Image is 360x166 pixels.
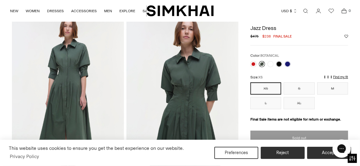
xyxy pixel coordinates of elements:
span: XS [258,75,263,79]
a: Open search modal [300,5,312,17]
a: EXPLORE [119,4,135,18]
button: Add to Wishlist [344,34,348,38]
button: USD $ [281,4,297,18]
a: Privacy Policy (opens in a new tab) [9,152,40,161]
label: Color: [250,53,279,59]
span: This website uses cookies to ensure you get the best experience on our website. [9,145,184,151]
a: Go to the account page [312,5,325,17]
a: SIMKHAI [147,5,214,17]
button: S [284,82,315,95]
a: NEW [10,4,18,18]
s: $475 [250,34,259,39]
a: DRESSES [47,4,64,18]
button: Accept [307,147,351,159]
span: $238 [262,34,271,39]
button: XL [284,97,315,109]
button: XS [250,82,281,95]
span: 0 [347,8,353,13]
a: WOMEN [26,4,40,18]
label: Size: [250,74,263,80]
strong: Final Sale items are not eligible for return or exchange. [250,117,341,121]
span: BOTANICAL [260,54,279,58]
button: Reject [261,147,305,159]
iframe: Gorgias live chat messenger [329,137,354,160]
a: Wishlist [325,5,337,17]
button: Preferences [214,147,258,159]
a: ACCESSORIES [71,4,97,18]
a: SALE [143,4,152,18]
h1: Jazz Dress [250,25,348,31]
a: Open cart modal [338,5,350,17]
button: L [250,97,281,109]
a: MEN [104,4,112,18]
button: M [317,82,348,95]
